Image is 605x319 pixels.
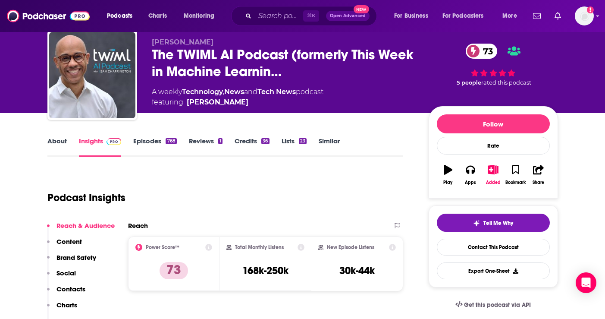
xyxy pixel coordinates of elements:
[47,285,85,301] button: Contacts
[224,88,244,96] a: News
[178,9,226,23] button: open menu
[235,137,269,157] a: Credits36
[143,9,172,23] a: Charts
[152,87,323,107] div: A weekly podcast
[146,244,179,250] h2: Power Score™
[575,6,594,25] button: Show profile menu
[496,9,528,23] button: open menu
[152,38,213,46] span: [PERSON_NAME]
[56,285,85,293] p: Contacts
[533,180,544,185] div: Share
[448,294,538,316] a: Get this podcast via API
[107,138,122,145] img: Podchaser Pro
[482,159,504,190] button: Added
[47,301,77,317] button: Charts
[56,301,77,309] p: Charts
[388,9,439,23] button: open menu
[481,79,531,86] span: rated this podcast
[457,79,481,86] span: 5 people
[47,269,76,285] button: Social
[530,9,544,23] a: Show notifications dropdown
[160,262,188,279] p: 73
[189,137,223,157] a: Reviews1
[327,244,374,250] h2: New Episode Listens
[239,6,385,26] div: Search podcasts, credits, & more...
[47,221,115,237] button: Reach & Audience
[56,253,96,262] p: Brand Safety
[505,159,527,190] button: Bookmark
[49,32,135,118] img: The TWIML AI Podcast (formerly This Week in Machine Learning & Artificial Intelligence)
[437,137,550,155] div: Rate
[152,97,323,107] span: featuring
[442,10,484,22] span: For Podcasters
[443,180,452,185] div: Play
[56,269,76,277] p: Social
[166,138,176,144] div: 768
[101,9,144,23] button: open menu
[354,5,369,13] span: New
[466,44,497,59] a: 73
[255,9,303,23] input: Search podcasts, credits, & more...
[47,137,67,157] a: About
[242,264,288,277] h3: 168k-250k
[465,180,476,185] div: Apps
[79,137,122,157] a: InsightsPodchaser Pro
[587,6,594,13] svg: Add a profile image
[56,237,82,246] p: Content
[464,301,531,309] span: Get this podcast via API
[282,137,307,157] a: Lists23
[527,159,549,190] button: Share
[473,220,480,227] img: tell me why sparkle
[502,10,517,22] span: More
[187,97,248,107] div: [PERSON_NAME]
[261,138,269,144] div: 36
[575,6,594,25] img: User Profile
[244,88,257,96] span: and
[148,10,167,22] span: Charts
[437,214,550,232] button: tell me why sparkleTell Me Why
[299,138,307,144] div: 23
[223,88,224,96] span: ,
[56,221,115,230] p: Reach & Audience
[303,10,319,22] span: ⌘ K
[184,10,214,22] span: Monitoring
[429,38,558,92] div: 73 5 peoplerated this podcast
[330,14,366,18] span: Open Advanced
[319,137,340,157] a: Similar
[218,138,223,144] div: 1
[326,11,370,21] button: Open AdvancedNew
[182,88,223,96] a: Technology
[128,221,148,230] h2: Reach
[505,180,526,185] div: Bookmark
[47,191,125,204] h1: Podcast Insights
[483,220,513,227] span: Tell Me Why
[437,114,550,133] button: Follow
[486,180,501,185] div: Added
[7,8,90,24] img: Podchaser - Follow, Share and Rate Podcasts
[394,10,428,22] span: For Business
[551,9,564,23] a: Show notifications dropdown
[133,137,176,157] a: Episodes768
[437,9,496,23] button: open menu
[576,272,596,293] div: Open Intercom Messenger
[575,6,594,25] span: Logged in as Ruth_Nebius
[437,159,459,190] button: Play
[257,88,296,96] a: Tech News
[437,239,550,256] a: Contact This Podcast
[474,44,497,59] span: 73
[235,244,284,250] h2: Total Monthly Listens
[437,262,550,279] button: Export One-Sheet
[459,159,482,190] button: Apps
[107,10,132,22] span: Podcasts
[47,253,96,269] button: Brand Safety
[47,237,82,253] button: Content
[339,264,375,277] h3: 30k-44k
